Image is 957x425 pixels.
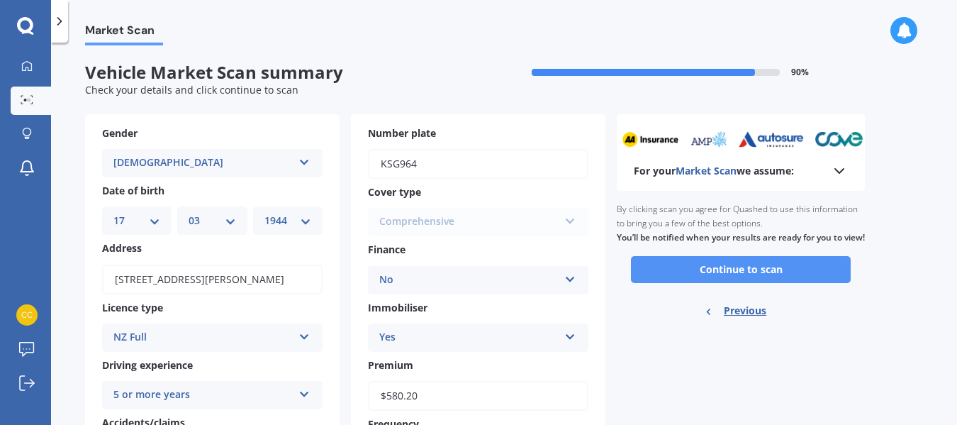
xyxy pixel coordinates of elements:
[113,387,293,404] div: 5 or more years
[379,329,559,346] div: Yes
[368,243,405,257] span: Finance
[368,381,588,411] input: Enter premium
[791,67,809,77] span: 90 %
[732,131,797,148] img: autosure_sm.webp
[85,23,163,43] span: Market Scan
[724,300,766,321] span: Previous
[85,62,475,83] span: Vehicle Market Scan summary
[683,131,722,148] img: amp_sm.png
[615,131,672,148] img: aa_sm.webp
[617,231,865,243] b: You’ll be notified when your results are ready for you to view!
[368,358,413,372] span: Premium
[631,256,851,283] button: Continue to scan
[102,301,163,314] span: Licence type
[113,155,293,172] div: [DEMOGRAPHIC_DATA]
[634,164,794,178] b: For your we assume:
[379,272,559,289] div: No
[368,185,421,199] span: Cover type
[102,184,164,197] span: Date of birth
[16,304,38,326] img: 2db7e6344321c57d91148fddc0989989
[617,191,865,256] div: By clicking scan you agree for Quashed to use this information to bring you a few of the best opt...
[113,329,293,346] div: NZ Full
[368,301,427,314] span: Immobiliser
[102,358,193,372] span: Driving experience
[102,126,138,140] span: Gender
[102,242,142,255] span: Address
[85,83,298,96] span: Check your details and click continue to scan
[808,131,857,148] img: cove_sm.webp
[676,164,737,177] span: Market Scan
[368,126,436,140] span: Number plate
